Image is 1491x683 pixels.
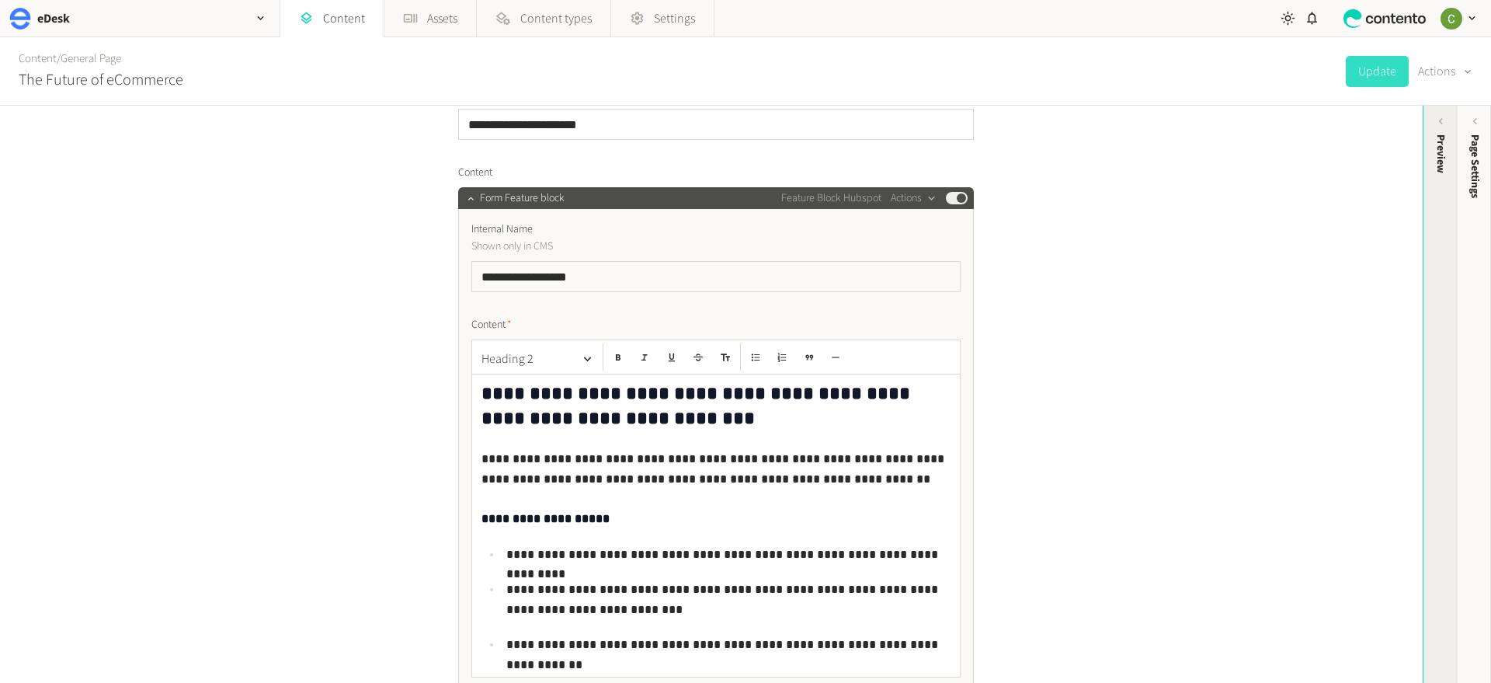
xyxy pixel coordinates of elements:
[891,189,937,207] button: Actions
[520,9,592,28] span: Content types
[37,9,70,28] h2: eDesk
[471,317,512,333] span: Content
[9,8,31,30] img: eDesk
[480,190,565,207] span: Form Feature block
[1346,56,1409,87] button: Update
[458,165,492,181] span: Content
[1467,134,1483,198] span: Page Settings
[471,238,825,255] p: Shown only in CMS
[781,190,881,207] span: Feature Block Hubspot
[654,9,695,28] span: Settings
[475,343,600,375] button: Heading 2
[471,221,533,238] span: Internal Name
[1441,8,1462,30] img: Chloe Ryan
[1418,56,1472,87] button: Actions
[19,51,57,67] a: Content
[19,68,183,92] h2: The Future of eCommerce
[57,51,61,67] span: /
[1433,134,1449,173] div: Preview
[61,51,121,67] a: General Page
